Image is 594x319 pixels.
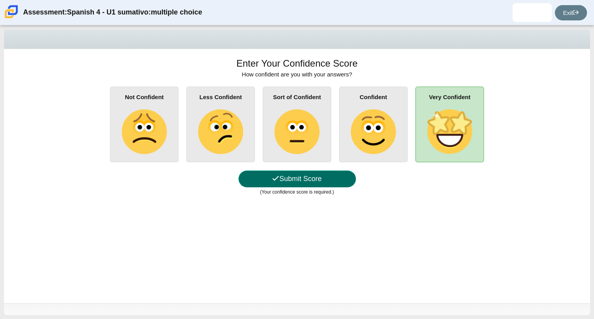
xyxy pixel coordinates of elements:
[122,109,166,154] img: slightly-frowning-face.png
[260,189,332,195] thspan: (Your confidence score is required.
[429,94,471,100] b: Very Confident
[125,94,164,100] b: Not Confident
[360,94,387,100] b: Confident
[3,4,20,20] img: Carmen School of Science & Technology
[526,6,538,19] img: luka.brenes.NAcFy0
[238,170,356,187] button: Submit Score
[273,94,321,100] b: Sort of Confident
[274,109,319,154] img: neutral-face.png
[199,94,242,100] b: Less Confident
[151,7,202,17] thspan: multiple choice
[3,14,20,21] a: Carmen School of Science & Technology
[332,189,334,195] thspan: )
[563,9,573,16] thspan: Exit
[555,5,587,20] a: Exit
[427,109,472,154] img: star-struck-face.png
[198,109,243,154] img: confused-face.png
[23,7,67,17] thspan: Assessment:
[242,71,352,78] span: How confident are you with your answers?
[351,109,395,154] img: slightly-smiling-face.png
[67,7,151,17] thspan: Spanish 4 - U1 sumativo:
[237,57,358,70] h1: Enter Your Confidence Score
